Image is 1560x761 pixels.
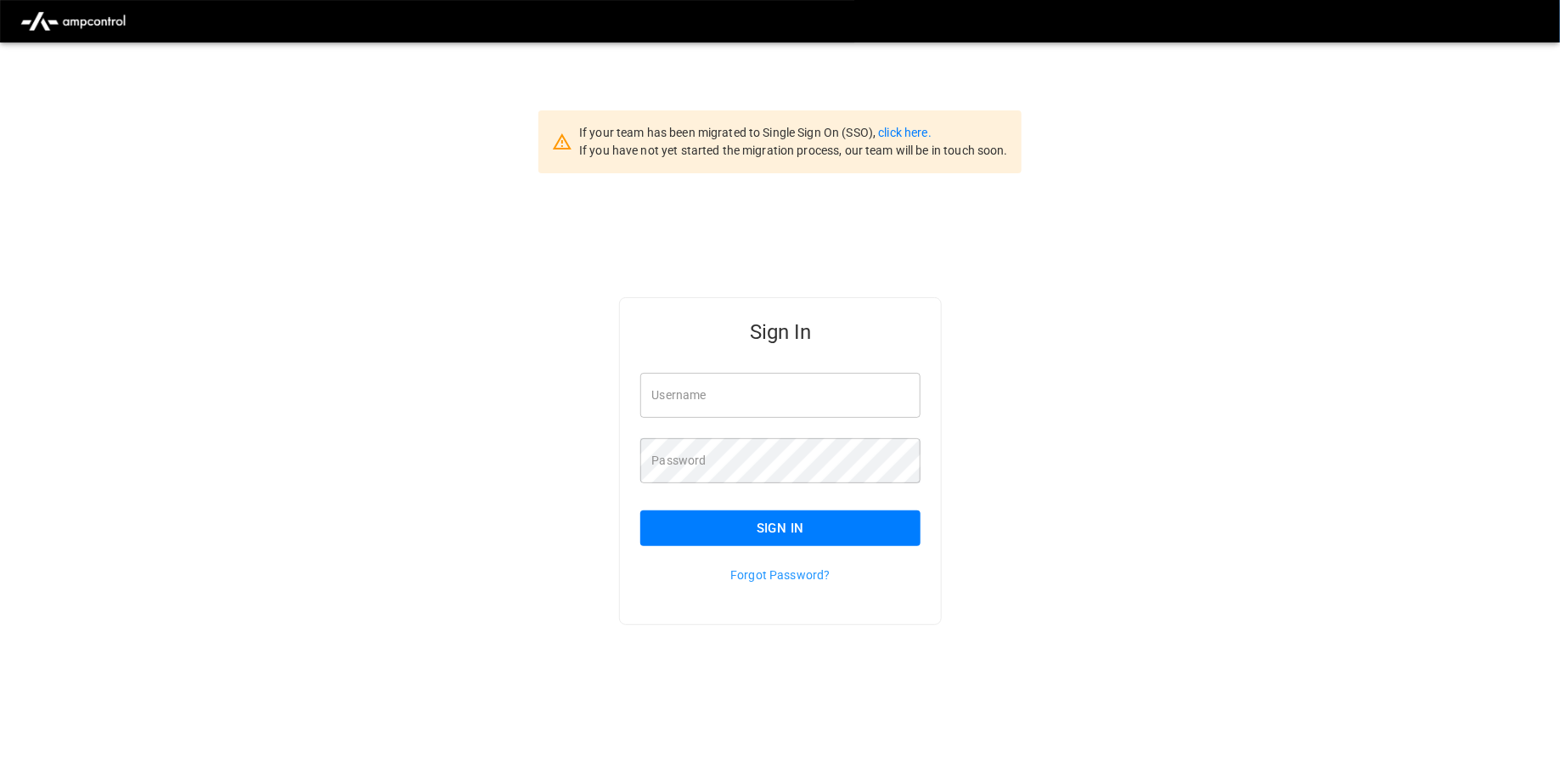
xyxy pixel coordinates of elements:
[579,126,878,139] span: If your team has been migrated to Single Sign On (SSO),
[14,5,132,37] img: ampcontrol.io logo
[640,318,921,346] h5: Sign In
[878,126,931,139] a: click here.
[640,510,921,546] button: Sign In
[579,144,1008,157] span: If you have not yet started the migration process, our team will be in touch soon.
[640,567,921,583] p: Forgot Password?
